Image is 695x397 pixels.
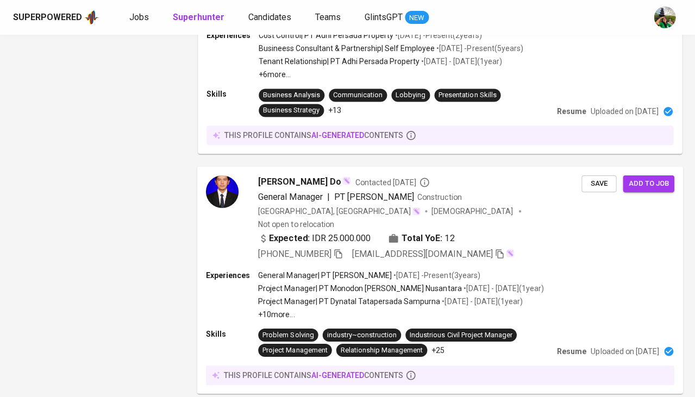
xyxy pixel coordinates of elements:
[129,11,151,24] a: Jobs
[224,130,403,141] p: this profile contains contents
[206,89,259,99] p: Skills
[263,90,320,100] div: Business Analysis
[402,232,442,245] b: Total YoE:
[129,12,149,22] span: Jobs
[412,207,421,216] img: magic_wand.svg
[198,167,682,393] a: [PERSON_NAME] DoContacted [DATE]General Manager|PT [PERSON_NAME]Construction[GEOGRAPHIC_DATA], [G...
[262,345,327,355] div: Project Management
[417,193,461,201] span: Construction
[258,269,392,280] p: General Manager | PT [PERSON_NAME]
[327,191,329,204] span: |
[206,30,259,41] p: Experiences
[410,330,512,340] div: Industrious Civil Project Manager
[173,11,227,24] a: Superhunter
[206,269,258,280] p: Experiences
[591,345,659,356] p: Uploaded on [DATE]
[431,344,444,355] p: +25
[258,219,334,230] p: Not open to relocation
[328,105,341,116] p: +13
[333,90,383,100] div: Communication
[258,295,440,306] p: Project Manager | PT Dynatal Tatapersada Sampurna
[13,11,82,24] div: Superpowered
[269,232,309,245] b: Expected:
[556,106,586,117] p: Resume
[206,175,239,207] img: 391faaa396add61b38536bab4b8202de.jpg
[224,370,403,381] p: this profile contains contents
[258,249,331,259] span: [PHONE_NUMBER]
[248,12,291,22] span: Candidates
[334,192,414,202] span: PT [PERSON_NAME]
[258,308,544,319] p: +10 more ...
[654,7,675,28] img: eva@glints.com
[557,345,586,356] p: Resume
[258,175,341,188] span: [PERSON_NAME] Do
[315,12,341,22] span: Teams
[393,30,481,41] p: • [DATE] - Present ( 2 years )
[206,328,258,339] p: Skills
[431,206,514,217] span: [DEMOGRAPHIC_DATA]
[628,177,668,190] span: Add to job
[623,175,674,192] button: Add to job
[259,56,419,67] p: Tenant Relationship | PT Adhi Persada Property
[461,282,543,293] p: • [DATE] - [DATE] ( 1 year )
[258,206,421,217] div: [GEOGRAPHIC_DATA], [GEOGRAPHIC_DATA]
[259,43,435,54] p: Busineess Consultant & Partnership | Self Employee
[587,177,611,190] span: Save
[258,232,371,245] div: IDR 25.000.000
[435,43,523,54] p: • [DATE] - Present ( 5 years )
[84,9,99,26] img: app logo
[327,330,396,340] div: industry~construction
[311,371,364,380] span: AI-generated
[340,345,422,355] div: Relationship Management
[405,12,429,23] span: NEW
[440,295,522,306] p: • [DATE] - [DATE] ( 1 year )
[258,192,322,202] span: General Manager
[419,177,430,187] svg: By Batam recruiter
[355,177,430,187] span: Contacted [DATE]
[365,12,403,22] span: GlintsGPT
[258,282,461,293] p: Project Manager | PT Monodon [PERSON_NAME] Nusantara
[311,131,364,140] span: AI-generated
[13,9,99,26] a: Superpoweredapp logo
[352,249,493,259] span: [EMAIL_ADDRESS][DOMAIN_NAME]
[262,330,314,340] div: Problem Solving
[581,175,616,192] button: Save
[419,56,502,67] p: • [DATE] - [DATE] ( 1 year )
[396,90,425,100] div: Lobbying
[505,249,514,257] img: magic_wand.svg
[365,11,429,24] a: GlintsGPT NEW
[248,11,293,24] a: Candidates
[342,177,350,185] img: magic_wand.svg
[590,106,658,117] p: Uploaded on [DATE]
[392,269,480,280] p: • [DATE] - Present ( 3 years )
[263,105,320,116] div: Business Strategy
[315,11,343,24] a: Teams
[444,232,454,245] span: 12
[259,30,393,41] p: Cost Control | PT Adhi Persada Property
[439,90,496,100] div: Presentation Skills
[259,69,523,80] p: +6 more ...
[173,12,224,22] b: Superhunter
